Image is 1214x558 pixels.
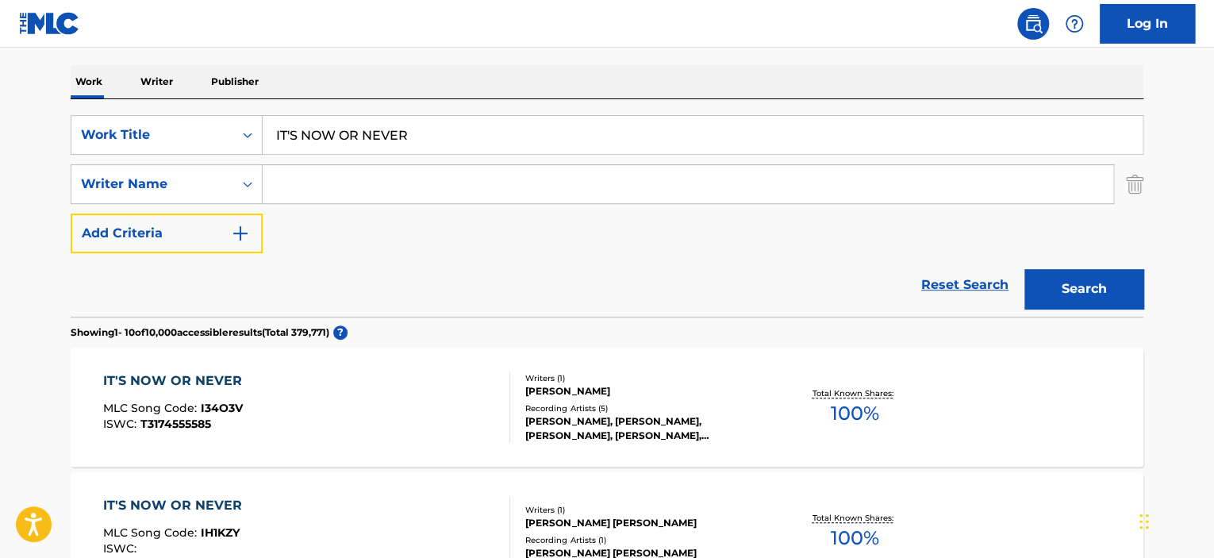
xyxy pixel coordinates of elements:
[1100,4,1195,44] a: Log In
[830,524,878,552] span: 100 %
[913,267,1016,302] a: Reset Search
[81,125,224,144] div: Work Title
[103,525,201,540] span: MLC Song Code :
[333,325,348,340] span: ?
[71,65,107,98] p: Work
[71,115,1143,317] form: Search Form
[81,175,224,194] div: Writer Name
[103,401,201,415] span: MLC Song Code :
[1024,14,1043,33] img: search
[140,417,211,431] span: T3174555585
[525,372,765,384] div: Writers ( 1 )
[1017,8,1049,40] a: Public Search
[1126,164,1143,204] img: Delete Criterion
[103,371,250,391] div: IT'S NOW OR NEVER
[525,516,765,530] div: [PERSON_NAME] [PERSON_NAME]
[19,12,80,35] img: MLC Logo
[525,402,765,414] div: Recording Artists ( 5 )
[71,325,329,340] p: Showing 1 - 10 of 10,000 accessible results (Total 379,771 )
[201,525,240,540] span: IH1KZY
[71,348,1143,467] a: IT'S NOW OR NEVERMLC Song Code:I34O3VISWC:T3174555585Writers (1)[PERSON_NAME]Recording Artists (5...
[525,414,765,443] div: [PERSON_NAME], [PERSON_NAME], [PERSON_NAME], [PERSON_NAME], [PERSON_NAME]
[201,401,243,415] span: I34O3V
[136,65,178,98] p: Writer
[525,384,765,398] div: [PERSON_NAME]
[1065,14,1084,33] img: help
[1135,482,1214,558] iframe: Chat Widget
[830,399,878,428] span: 100 %
[525,504,765,516] div: Writers ( 1 )
[1024,269,1143,309] button: Search
[525,534,765,546] div: Recording Artists ( 1 )
[71,214,263,253] button: Add Criteria
[103,417,140,431] span: ISWC :
[206,65,263,98] p: Publisher
[103,496,250,515] div: IT'S NOW OR NEVER
[812,512,897,524] p: Total Known Shares:
[812,387,897,399] p: Total Known Shares:
[1139,498,1149,545] div: Drag
[1058,8,1090,40] div: Help
[231,224,250,243] img: 9d2ae6d4665cec9f34b9.svg
[103,541,140,556] span: ISWC :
